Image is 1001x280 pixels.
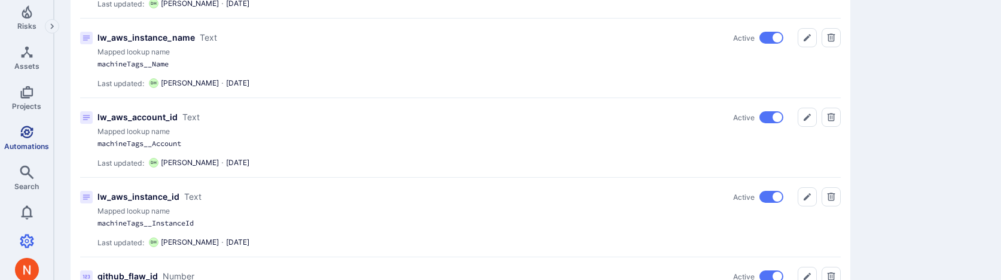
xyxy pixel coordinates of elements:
p: Last updated: [97,79,144,88]
span: Projects [12,102,41,111]
div: machineTags__Name [97,59,516,69]
button: Edit [798,28,817,47]
button: Delete [822,108,841,127]
p: Last updated: [97,159,144,168]
p: · [221,238,224,247]
p: Title [97,32,195,44]
div: Daniel Harvey [149,158,158,168]
div: Daniel Harvey [149,78,158,88]
div: Title [80,178,841,257]
button: Edit [798,108,817,127]
p: Title [97,111,178,123]
p: [DATE] [226,238,249,247]
span: Assets [14,62,39,71]
button: Delete [822,187,841,206]
p: Type [182,111,200,123]
button: Delete [822,28,841,47]
div: Title [80,98,841,177]
span: Automations [4,142,49,151]
div: machineTags__InstanceId [97,218,516,228]
p: · [221,78,224,88]
div: Active [733,32,783,44]
p: Type [200,32,217,44]
p: Mapped lookup name [97,206,841,216]
p: Type [184,191,202,203]
p: [DATE] [226,78,249,88]
span: Risks [17,22,36,31]
div: Title [80,19,841,98]
p: Mapped lookup name [97,47,841,57]
button: Expand navigation menu [45,19,59,34]
p: Last updated: [97,238,144,247]
div: machineTags__Account [97,139,516,148]
p: [PERSON_NAME] [161,238,219,247]
div: Active [733,191,783,203]
button: Edit [798,187,817,206]
span: Search [14,182,39,191]
div: Active [733,111,783,123]
div: Daniel Harvey [149,238,158,247]
p: [PERSON_NAME] [161,158,219,168]
i: Expand navigation menu [48,22,56,32]
p: Mapped lookup name [97,127,841,136]
p: Title [97,191,179,203]
p: [PERSON_NAME] [161,78,219,88]
p: [DATE] [226,158,249,168]
p: · [221,158,224,168]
